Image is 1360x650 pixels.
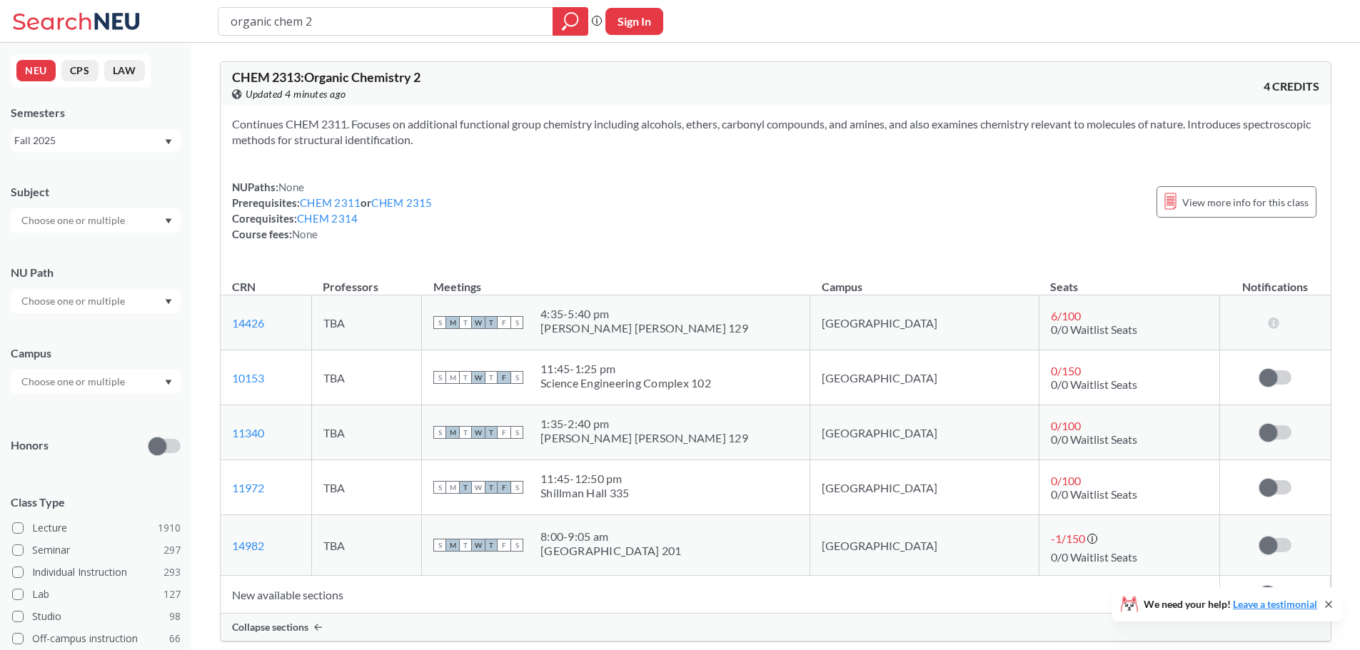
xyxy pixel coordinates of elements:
[11,208,181,233] div: Dropdown arrow
[540,544,681,558] div: [GEOGRAPHIC_DATA] 201
[232,481,264,494] a: 11972
[12,541,181,559] label: Seminar
[297,212,358,225] a: CHEM 2314
[165,218,172,224] svg: Dropdown arrow
[11,289,181,313] div: Dropdown arrow
[433,539,446,552] span: S
[459,371,472,384] span: T
[232,426,264,440] a: 11340
[163,564,181,580] span: 293
[12,563,181,582] label: Individual Instruction
[232,279,256,295] div: CRN
[1051,474,1081,487] span: 0 / 100
[1051,364,1081,377] span: 0 / 150
[232,621,308,634] span: Collapse sections
[14,133,163,148] div: Fall 2025
[14,212,134,229] input: Choose one or multiple
[810,405,1039,460] td: [GEOGRAPHIC_DATA]
[485,316,498,329] span: T
[433,481,446,494] span: S
[165,139,172,145] svg: Dropdown arrow
[158,520,181,536] span: 1910
[232,116,1319,148] section: Continues CHEM 2311. Focuses on additional functional group chemistry including alcohols, ethers,...
[169,631,181,646] span: 66
[246,86,346,102] span: Updated 4 minutes ago
[472,371,485,384] span: W
[553,7,588,36] div: magnifying glass
[229,9,543,34] input: Class, professor, course number, "phrase"
[169,609,181,624] span: 98
[510,426,523,439] span: S
[1182,193,1309,211] span: View more info for this class
[433,426,446,439] span: S
[11,494,181,510] span: Class Type
[11,184,181,200] div: Subject
[540,472,629,486] div: 11:45 - 12:50 pm
[11,129,181,152] div: Fall 2025Dropdown arrow
[540,486,629,500] div: Shillman Hall 335
[510,371,523,384] span: S
[232,371,264,385] a: 10153
[1039,265,1219,295] th: Seats
[459,316,472,329] span: T
[472,481,485,494] span: W
[485,426,498,439] span: T
[540,431,748,445] div: [PERSON_NAME] [PERSON_NAME] 129
[61,60,99,81] button: CPS
[810,295,1039,350] td: [GEOGRAPHIC_DATA]
[1051,309,1081,323] span: 6 / 100
[540,529,681,544] div: 8:00 - 9:05 am
[498,539,510,552] span: F
[485,371,498,384] span: T
[446,481,459,494] span: M
[311,350,421,405] td: TBA
[232,69,420,85] span: CHEM 2313 : Organic Chemistry 2
[485,481,498,494] span: T
[311,515,421,576] td: TBA
[11,265,181,280] div: NU Path
[12,629,181,648] label: Off-campus instruction
[433,316,446,329] span: S
[232,316,264,330] a: 14426
[540,321,748,335] div: [PERSON_NAME] [PERSON_NAME] 129
[498,481,510,494] span: F
[446,371,459,384] span: M
[12,585,181,604] label: Lab
[540,376,711,390] div: Science Engineering Complex 102
[232,539,264,552] a: 14982
[562,11,579,31] svg: magnifying glass
[1051,377,1137,391] span: 0/0 Waitlist Seats
[16,60,56,81] button: NEU
[433,371,446,384] span: S
[459,539,472,552] span: T
[292,228,318,240] span: None
[278,181,304,193] span: None
[446,316,459,329] span: M
[422,265,810,295] th: Meetings
[810,265,1039,295] th: Campus
[11,345,181,361] div: Campus
[11,370,181,394] div: Dropdown arrow
[1144,599,1317,609] span: We need your help!
[11,437,49,454] p: Honors
[510,316,523,329] span: S
[165,380,172,385] svg: Dropdown arrow
[810,515,1039,576] td: [GEOGRAPHIC_DATA]
[1051,550,1137,564] span: 0/0 Waitlist Seats
[540,362,711,376] div: 11:45 - 1:25 pm
[485,539,498,552] span: T
[810,460,1039,515] td: [GEOGRAPHIC_DATA]
[540,417,748,431] div: 1:35 - 2:40 pm
[498,371,510,384] span: F
[1051,419,1081,432] span: 0 / 100
[311,265,421,295] th: Professors
[232,179,433,242] div: NUPaths: Prerequisites: or Corequisites: Course fees:
[221,614,1331,641] div: Collapse sections
[12,519,181,537] label: Lecture
[1219,265,1330,295] th: Notifications
[14,293,134,310] input: Choose one or multiple
[459,426,472,439] span: T
[12,607,181,626] label: Studio
[446,426,459,439] span: M
[311,460,421,515] td: TBA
